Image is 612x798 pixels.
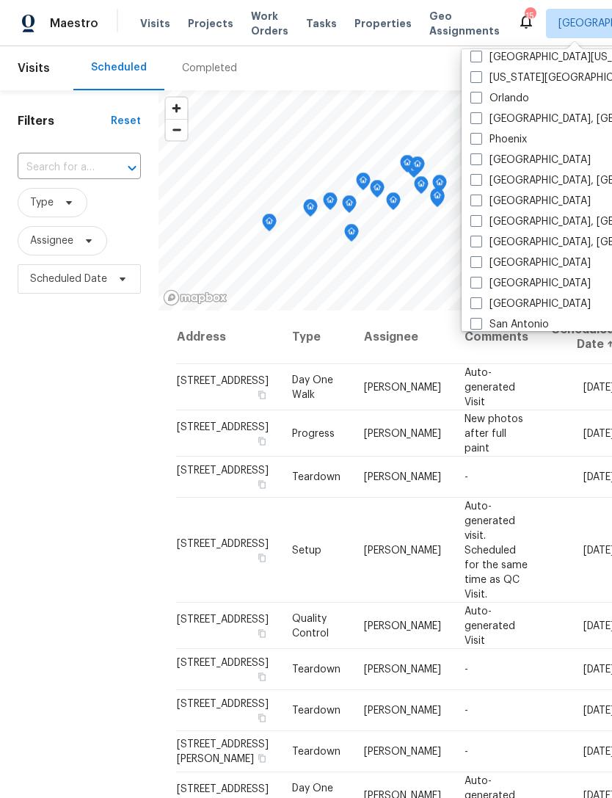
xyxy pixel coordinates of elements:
span: Auto-generated visit. Scheduled for the same time as QC Visit. [465,501,528,599]
span: [STREET_ADDRESS][PERSON_NAME] [177,739,269,764]
button: Copy Address [255,626,269,639]
span: Progress [292,428,335,438]
span: Properties [354,16,412,31]
div: Map marker [370,180,385,203]
label: [GEOGRAPHIC_DATA] [470,276,591,291]
div: Map marker [432,175,447,197]
span: [STREET_ADDRESS] [177,699,269,709]
span: Geo Assignments [429,9,500,38]
button: Zoom out [166,119,187,140]
div: Map marker [303,199,318,222]
span: Assignee [30,233,73,248]
canvas: Map [159,90,550,311]
span: Teardown [292,747,340,757]
button: Copy Address [255,551,269,564]
h1: Filters [18,114,111,128]
span: New photos after full paint [465,413,523,453]
span: Type [30,195,54,210]
span: Day One Walk [292,374,333,399]
button: Copy Address [255,670,269,683]
span: Teardown [292,664,340,675]
span: - [465,705,468,716]
div: Map marker [356,173,371,195]
th: Comments [453,311,540,364]
span: [STREET_ADDRESS] [177,783,269,794]
span: [PERSON_NAME] [364,545,441,555]
span: [STREET_ADDRESS] [177,614,269,624]
label: [GEOGRAPHIC_DATA] [470,255,591,270]
button: Copy Address [255,752,269,765]
th: Type [280,311,352,364]
button: Copy Address [255,711,269,725]
span: [PERSON_NAME] [364,620,441,631]
span: [PERSON_NAME] [364,472,441,482]
div: 15 [525,9,535,23]
span: Visits [18,52,50,84]
th: Assignee [352,311,453,364]
div: Map marker [414,176,429,199]
span: Quality Control [292,613,329,638]
label: [GEOGRAPHIC_DATA] [470,153,591,167]
span: - [465,472,468,482]
label: San Antonio [470,317,549,332]
span: [PERSON_NAME] [364,747,441,757]
span: [PERSON_NAME] [364,382,441,392]
div: Map marker [342,195,357,218]
span: - [465,747,468,757]
span: [PERSON_NAME] [364,428,441,438]
span: [STREET_ADDRESS] [177,465,269,476]
span: Zoom out [166,120,187,140]
div: Map marker [323,192,338,215]
span: [STREET_ADDRESS] [177,375,269,385]
button: Copy Address [255,434,269,447]
span: Projects [188,16,233,31]
span: Teardown [292,472,340,482]
span: - [465,664,468,675]
span: [STREET_ADDRESS] [177,658,269,668]
div: Map marker [262,214,277,236]
div: Map marker [344,224,359,247]
th: Address [176,311,280,364]
div: Reset [111,114,141,128]
a: Mapbox homepage [163,289,227,306]
span: [PERSON_NAME] [364,705,441,716]
div: Completed [182,61,237,76]
span: Visits [140,16,170,31]
span: Work Orders [251,9,288,38]
span: Auto-generated Visit [465,367,515,407]
div: Map marker [386,192,401,215]
button: Copy Address [255,388,269,401]
span: Setup [292,545,321,555]
button: Open [122,158,142,178]
div: Map marker [410,156,425,179]
div: Map marker [430,188,445,211]
span: [PERSON_NAME] [364,664,441,675]
div: Scheduled [91,60,147,75]
span: [STREET_ADDRESS] [177,421,269,432]
label: [GEOGRAPHIC_DATA] [470,194,591,208]
span: Scheduled Date [30,272,107,286]
span: Tasks [306,18,337,29]
span: Maestro [50,16,98,31]
div: Map marker [400,155,415,178]
span: Teardown [292,705,340,716]
span: [STREET_ADDRESS] [177,538,269,548]
input: Search for an address... [18,156,100,179]
label: Orlando [470,91,529,106]
button: Copy Address [255,478,269,491]
label: Phoenix [470,132,527,147]
span: Auto-generated Visit [465,606,515,645]
button: Zoom in [166,98,187,119]
label: [GEOGRAPHIC_DATA] [470,297,591,311]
